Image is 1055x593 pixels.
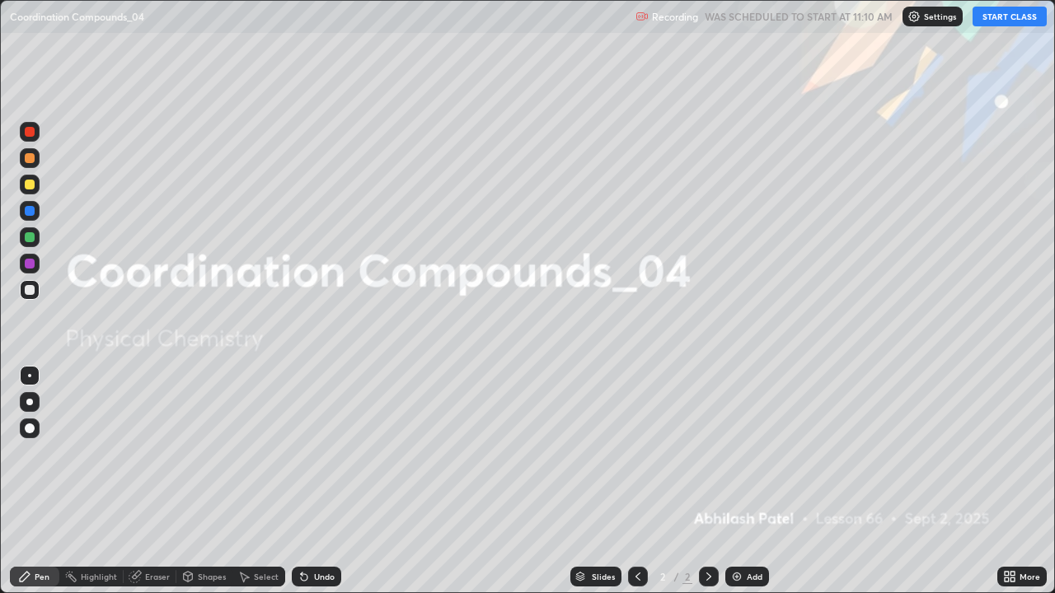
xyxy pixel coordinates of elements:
div: / [674,572,679,581]
img: add-slide-button [730,570,743,583]
div: Select [254,572,279,581]
div: Eraser [145,572,170,581]
img: recording.375f2c34.svg [635,10,649,23]
div: 2 [654,572,671,581]
div: Undo [314,572,335,581]
button: START CLASS [973,7,1047,26]
p: Recording [652,11,698,23]
h5: WAS SCHEDULED TO START AT 11:10 AM [705,9,893,24]
p: Settings [924,12,956,21]
div: Pen [35,572,49,581]
div: Highlight [81,572,117,581]
div: More [1020,572,1040,581]
div: Add [747,572,762,581]
div: Shapes [198,572,226,581]
div: Slides [592,572,615,581]
img: class-settings-icons [907,10,921,23]
p: Coordination Compounds_04 [10,10,144,23]
div: 2 [682,569,692,584]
